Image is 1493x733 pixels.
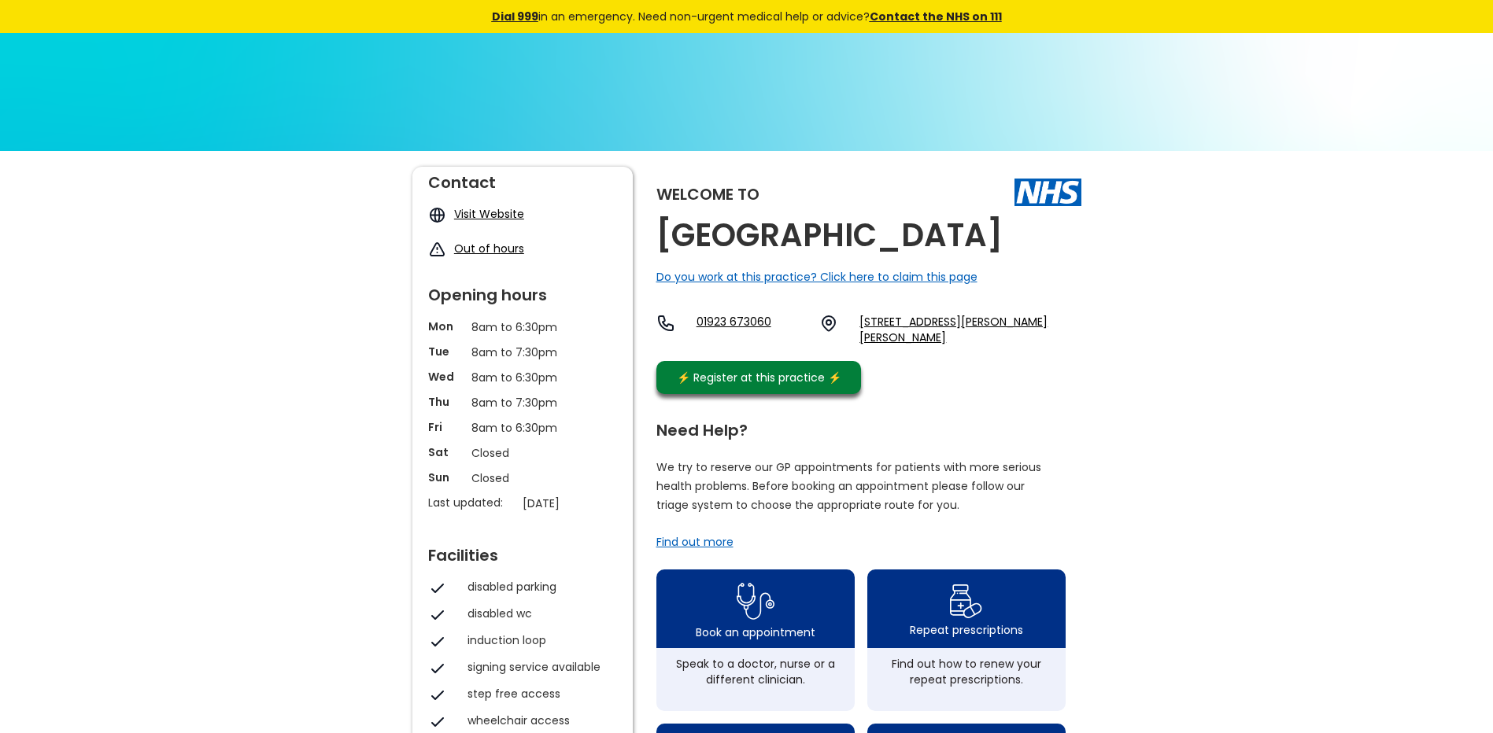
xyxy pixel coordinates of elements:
a: Visit Website [454,206,524,222]
div: induction loop [467,632,609,648]
div: disabled wc [467,606,609,621]
a: ⚡️ Register at this practice ⚡️ [656,361,861,394]
div: wheelchair access [467,713,609,728]
h2: [GEOGRAPHIC_DATA] [656,218,1003,253]
div: ⚡️ Register at this practice ⚡️ [669,369,850,386]
div: Repeat prescriptions [910,622,1023,638]
a: Dial 999 [492,9,538,24]
a: book appointment icon Book an appointmentSpeak to a doctor, nurse or a different clinician. [656,569,855,711]
p: Mon [428,319,464,334]
img: book appointment icon [737,578,774,624]
img: repeat prescription icon [949,580,983,622]
div: Speak to a doctor, nurse or a different clinician. [664,656,847,687]
p: Closed [471,470,574,487]
img: practice location icon [819,314,838,333]
p: Closed [471,444,574,462]
div: Contact [428,167,617,190]
p: Last updated: [428,495,515,510]
div: Facilities [428,540,617,563]
div: disabled parking [467,579,609,595]
p: Tue [428,344,464,359]
div: step free access [467,686,609,702]
img: telephone icon [656,314,675,333]
p: 8am to 7:30pm [471,394,574,411]
div: Welcome to [656,186,759,202]
p: [DATE] [523,495,625,512]
p: Wed [428,369,464,385]
a: 01923 673060 [697,314,807,345]
p: 8am to 6:30pm [471,369,574,386]
img: globe icon [428,206,446,224]
p: Fri [428,419,464,435]
a: Out of hours [454,241,524,256]
div: Need Help? [656,414,1066,438]
div: Book an appointment [696,624,815,640]
p: 8am to 6:30pm [471,319,574,336]
div: Opening hours [428,279,617,303]
div: Find out how to renew your repeat prescriptions. [875,656,1058,687]
div: signing service available [467,659,609,675]
a: Contact the NHS on 111 [870,9,1002,24]
a: repeat prescription iconRepeat prescriptionsFind out how to renew your repeat prescriptions. [867,569,1066,711]
img: The NHS logo [1014,179,1081,205]
p: We try to reserve our GP appointments for patients with more serious health problems. Before book... [656,458,1042,514]
p: Thu [428,394,464,410]
p: 8am to 7:30pm [471,344,574,361]
a: Find out more [656,534,734,550]
a: [STREET_ADDRESS][PERSON_NAME][PERSON_NAME] [859,314,1081,345]
a: Do you work at this practice? Click here to claim this page [656,269,977,285]
div: in an emergency. Need non-urgent medical help or advice? [385,8,1109,25]
img: exclamation icon [428,241,446,259]
p: Sun [428,470,464,485]
p: Sat [428,444,464,460]
p: 8am to 6:30pm [471,419,574,436]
